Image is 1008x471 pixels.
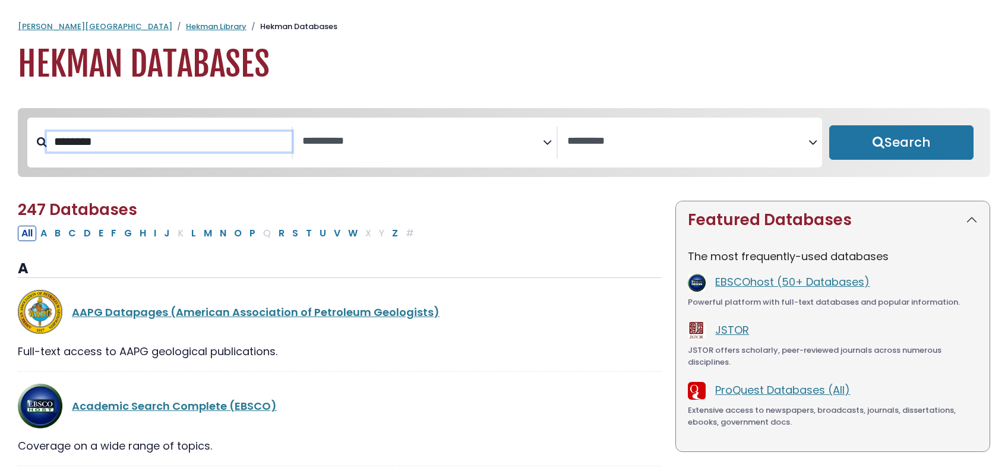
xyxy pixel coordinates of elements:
button: All [18,226,36,241]
button: Filter Results H [136,226,150,241]
button: Filter Results F [108,226,120,241]
p: The most frequently-used databases [688,248,978,264]
div: Extensive access to newspapers, broadcasts, journals, dissertations, ebooks, government docs. [688,404,978,428]
nav: breadcrumb [18,21,990,33]
button: Filter Results U [316,226,330,241]
button: Filter Results S [289,226,302,241]
button: Filter Results M [200,226,216,241]
a: Hekman Library [186,21,247,32]
span: 247 Databases [18,199,137,220]
textarea: Search [567,135,808,148]
a: Academic Search Complete (EBSCO) [72,399,277,413]
div: Powerful platform with full-text databases and popular information. [688,296,978,308]
a: ProQuest Databases (All) [715,383,850,397]
button: Filter Results W [345,226,361,241]
div: JSTOR offers scholarly, peer-reviewed journals across numerous disciplines. [688,344,978,368]
a: EBSCOhost (50+ Databases) [715,274,870,289]
li: Hekman Databases [247,21,337,33]
div: Alpha-list to filter by first letter of database name [18,225,419,240]
button: Submit for Search Results [829,125,974,160]
div: Coverage on a wide range of topics. [18,438,661,454]
button: Filter Results E [95,226,107,241]
button: Filter Results D [80,226,94,241]
button: Filter Results V [330,226,344,241]
button: Filter Results B [51,226,64,241]
textarea: Search [302,135,544,148]
h1: Hekman Databases [18,45,990,84]
button: Filter Results P [246,226,259,241]
h3: A [18,260,661,278]
button: Filter Results N [216,226,230,241]
button: Filter Results C [65,226,80,241]
a: [PERSON_NAME][GEOGRAPHIC_DATA] [18,21,172,32]
button: Filter Results O [230,226,245,241]
button: Filter Results Z [388,226,402,241]
button: Featured Databases [676,201,990,239]
button: Filter Results I [150,226,160,241]
input: Search database by title or keyword [47,132,292,151]
button: Filter Results T [302,226,315,241]
a: AAPG Datapages (American Association of Petroleum Geologists) [72,305,440,320]
button: Filter Results A [37,226,50,241]
button: Filter Results G [121,226,135,241]
nav: Search filters [18,108,990,177]
div: Full-text access to AAPG geological publications. [18,343,661,359]
button: Filter Results J [160,226,173,241]
button: Filter Results R [275,226,288,241]
a: JSTOR [715,323,749,337]
button: Filter Results L [188,226,200,241]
